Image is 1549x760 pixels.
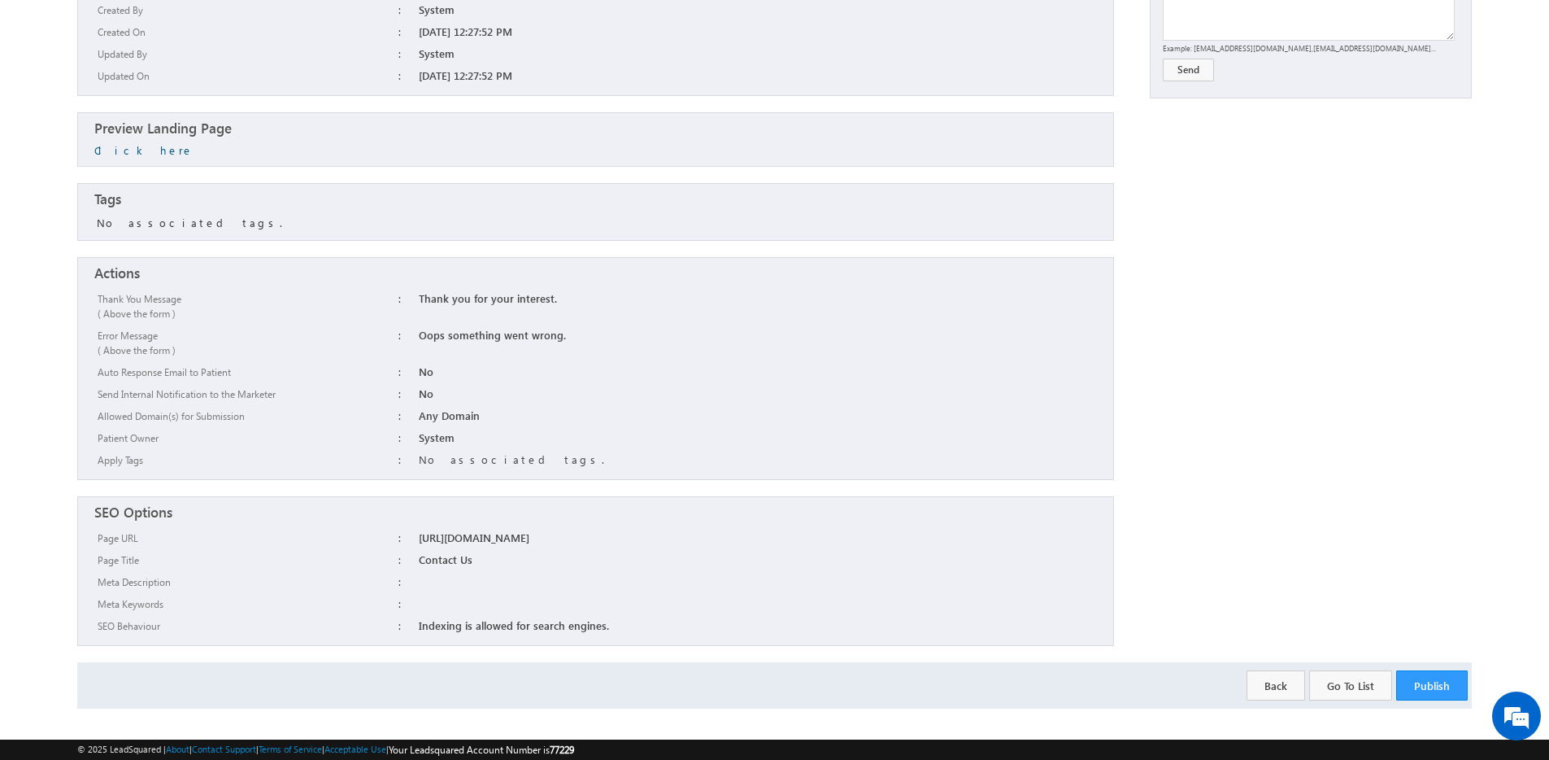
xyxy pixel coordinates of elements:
[395,361,416,383] td: :
[94,121,1097,136] p: Preview Landing Page
[550,744,574,756] span: 77229
[166,744,189,754] a: About
[395,21,416,43] td: :
[416,615,1097,637] td: Indexing is allowed for search engines.
[395,325,416,361] td: :
[395,571,416,593] td: :
[97,216,282,229] span: No associated tags.
[395,449,416,471] td: :
[94,571,395,593] td: Meta Description
[1309,670,1392,701] button: Go To List
[94,427,395,449] td: Patient Owner
[395,405,416,427] td: :
[416,361,1097,383] td: No
[395,427,416,449] td: :
[94,266,1097,281] p: Actions
[94,549,395,571] td: Page Title
[416,288,1097,325] td: Thank you for your interest.
[94,65,395,87] td: Updated On
[395,549,416,571] td: :
[94,383,395,405] td: Send Internal Notification to the Marketer
[395,65,416,87] td: :
[94,593,395,615] td: Meta Keywords
[416,427,1097,449] td: System
[94,288,395,325] td: Thank You Message ( Above the form )
[416,21,1097,43] td: [DATE] 12:27:52 PM
[94,325,395,361] td: Error Message ( Above the form )
[416,43,1097,65] td: System
[259,744,322,754] a: Terms of Service
[94,615,395,637] td: SEO Behaviour
[94,361,395,383] td: Auto Response Email to Patient
[94,405,395,427] td: Allowed Domain(s) for Submission
[324,744,386,754] a: Acceptable Use
[389,744,574,756] span: Your Leadsquared Account Number is
[1247,670,1305,701] button: Back
[416,549,1097,571] td: Contact Us
[1396,670,1468,701] button: Publish
[192,744,256,754] a: Contact Support
[416,325,1097,361] td: Oops something went wrong.
[94,21,395,43] td: Created On
[395,615,416,637] td: :
[94,143,194,157] a: Click here
[395,288,416,325] td: :
[395,593,416,615] td: :
[94,449,395,471] td: Apply Tags
[94,505,1097,520] p: SEO Options
[416,405,1097,427] td: Any Domain
[395,43,416,65] td: :
[419,452,604,466] span: No associated tags.
[94,192,1097,207] p: Tags
[416,383,1097,405] td: No
[416,527,1097,549] td: [URL][DOMAIN_NAME]
[395,383,416,405] td: :
[94,527,395,549] td: Page URL
[1163,59,1214,81] button: Send
[1163,41,1459,55] div: Example: [EMAIL_ADDRESS][DOMAIN_NAME],[EMAIL_ADDRESS][DOMAIN_NAME]...
[94,43,395,65] td: Updated By
[77,742,574,758] span: © 2025 LeadSquared | | | | |
[395,527,416,549] td: :
[416,65,1097,87] td: [DATE] 12:27:52 PM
